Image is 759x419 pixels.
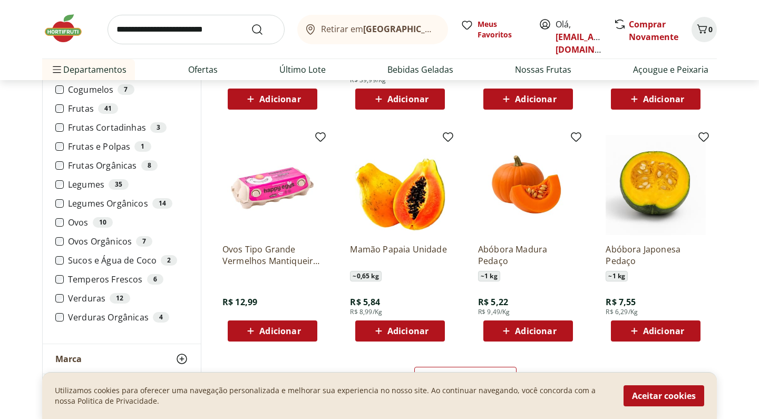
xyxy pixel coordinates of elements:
a: Açougue e Peixaria [633,63,708,76]
span: Departamentos [51,57,126,82]
a: Meus Favoritos [461,19,526,40]
input: search [108,15,285,44]
span: R$ 5,22 [478,296,508,308]
a: Comprar Novamente [629,18,678,43]
button: Marca [43,344,201,374]
div: 1 [134,141,151,152]
div: 4 [153,312,169,323]
span: Adicionar [259,327,300,335]
img: Ovos Tipo Grande Vermelhos Mantiqueira Happy Eggs 10 Unidades [222,135,323,235]
p: Utilizamos cookies para oferecer uma navegação personalizada e melhorar sua experiencia no nosso ... [55,385,611,406]
span: R$ 9,49/Kg [478,308,510,316]
span: Adicionar [515,327,556,335]
img: Abóbora Japonesa Pedaço [606,135,706,235]
span: Olá, [556,18,602,56]
div: 7 [136,236,152,247]
div: 2 [161,255,177,266]
span: Adicionar [259,95,300,103]
span: ~ 0,65 kg [350,271,381,281]
div: Categoria [43,84,201,344]
label: Legumes Orgânicos [68,198,188,209]
button: Carrinho [692,17,717,42]
span: R$ 7,55 [606,296,636,308]
button: Adicionar [228,89,317,110]
div: 8 [141,160,158,171]
button: Submit Search [251,23,276,36]
span: Retirar em [321,24,437,34]
span: R$ 39,99/Kg [350,76,386,84]
div: 12 [110,293,130,304]
button: Menu [51,57,63,82]
a: Nossas Frutas [515,63,571,76]
img: Mamão Papaia Unidade [350,135,450,235]
span: Adicionar [643,327,684,335]
label: Frutas e Polpas [68,141,188,152]
button: Aceitar cookies [624,385,704,406]
b: [GEOGRAPHIC_DATA]/[GEOGRAPHIC_DATA] [363,23,541,35]
div: 7 [118,84,134,95]
img: Abóbora Madura Pedaço [478,135,578,235]
span: ~ 1 kg [478,271,500,281]
span: ~ 1 kg [606,271,628,281]
span: R$ 5,84 [350,296,380,308]
span: R$ 8,99/Kg [350,308,382,316]
a: Mamão Papaia Unidade [350,243,450,267]
button: Adicionar [355,89,445,110]
a: [EMAIL_ADDRESS][DOMAIN_NAME] [556,31,629,55]
button: Adicionar [483,89,573,110]
label: Frutas [68,103,188,114]
a: Abóbora Madura Pedaço [478,243,578,267]
label: Verduras Orgânicas [68,312,188,323]
a: Carregar mais produtos [414,367,517,392]
span: 0 [708,24,713,34]
button: Adicionar [483,320,573,342]
span: Adicionar [387,95,429,103]
label: Ovos Orgânicos [68,236,188,247]
div: 14 [152,198,172,209]
span: R$ 12,99 [222,296,257,308]
div: 3 [150,122,167,133]
span: R$ 6,29/Kg [606,308,638,316]
span: Adicionar [515,95,556,103]
label: Sucos e Água de Coco [68,255,188,266]
button: Adicionar [611,89,700,110]
a: Ovos Tipo Grande Vermelhos Mantiqueira Happy Eggs 10 Unidades [222,243,323,267]
span: Meus Favoritos [478,19,526,40]
div: 10 [93,217,113,228]
a: Ofertas [188,63,218,76]
label: Cogumelos [68,84,188,95]
label: Frutas Cortadinhas [68,122,188,133]
span: Adicionar [643,95,684,103]
span: Adicionar [387,327,429,335]
button: Adicionar [355,320,445,342]
div: 6 [147,274,163,285]
label: Ovos [68,217,188,228]
span: Marca [55,354,82,364]
button: Adicionar [611,320,700,342]
label: Frutas Orgânicas [68,160,188,171]
a: Bebidas Geladas [387,63,453,76]
div: 35 [109,179,129,190]
a: Abóbora Japonesa Pedaço [606,243,706,267]
div: 41 [98,103,118,114]
a: Último Lote [279,63,326,76]
button: Adicionar [228,320,317,342]
label: Verduras [68,293,188,304]
button: Retirar em[GEOGRAPHIC_DATA]/[GEOGRAPHIC_DATA] [297,15,448,44]
img: Hortifruti [42,13,95,44]
label: Temperos Frescos [68,274,188,285]
label: Legumes [68,179,188,190]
